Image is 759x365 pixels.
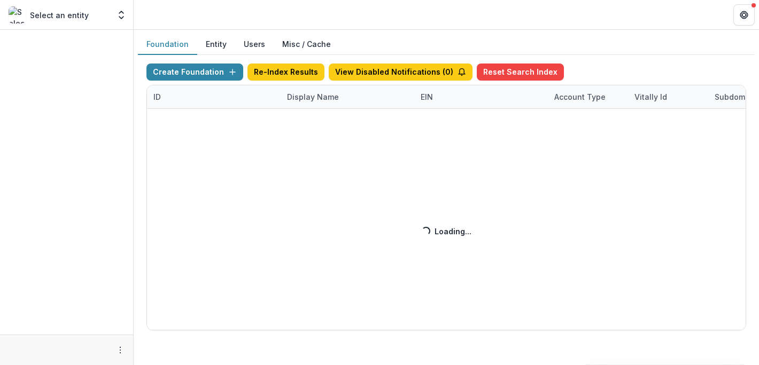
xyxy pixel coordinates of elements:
button: More [114,344,127,356]
button: Entity [197,34,235,55]
button: Get Help [733,4,755,26]
p: Select an entity [30,10,89,21]
button: Misc / Cache [274,34,339,55]
button: Open entity switcher [114,4,129,26]
img: Select an entity [9,6,26,23]
button: Foundation [138,34,197,55]
button: Users [235,34,274,55]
